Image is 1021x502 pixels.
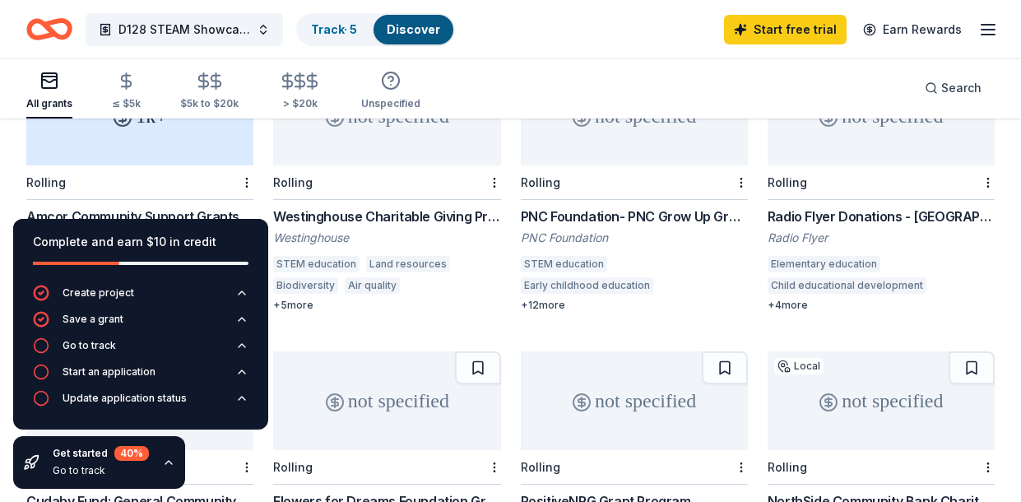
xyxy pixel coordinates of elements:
div: not specified [273,351,500,450]
button: Update application status [33,390,248,416]
div: Rolling [768,175,807,189]
button: Search [912,72,995,105]
div: + 5 more [273,299,500,312]
div: Rolling [26,175,66,189]
div: Update application status [63,392,187,405]
button: Start an application [33,364,248,390]
button: ≤ $5k [112,65,141,119]
div: Save a grant [63,313,123,326]
div: Rolling [273,175,313,189]
button: Go to track [33,337,248,364]
div: Complete and earn $10 in credit [33,232,248,252]
div: Local [774,358,824,374]
div: PNC Foundation- PNC Grow Up Great [521,207,748,226]
div: Create project [63,286,134,300]
div: > $20k [278,97,322,110]
div: not specified [768,351,995,450]
a: Start free trial [724,15,847,44]
div: Child educational development [768,277,926,294]
div: Get started [53,446,149,461]
div: STEM education [521,256,607,272]
button: D128 STEAM Showcase and [PERSON_NAME][GEOGRAPHIC_DATA] Hackathon [86,13,283,46]
div: + 12 more [521,299,748,312]
div: ≤ $5k [112,97,141,110]
div: STEM education [273,256,360,272]
div: Radio Flyer [768,230,995,246]
div: Rolling [768,460,807,474]
div: Elementary education [768,256,880,272]
a: not specifiedRollingWestinghouse Charitable Giving ProgramWestinghouseSTEM educationLand resource... [273,67,500,312]
a: not specifiedRollingPNC Foundation- PNC Grow Up GreatPNC FoundationSTEM educationEarly childhood ... [521,67,748,312]
div: All grants [26,97,72,110]
button: All grants [26,64,72,119]
a: Track· 5 [311,22,357,36]
div: Go to track [63,339,116,352]
a: not specifiedLocalRollingRadio Flyer Donations - [GEOGRAPHIC_DATA] GivingRadio FlyerElementary ed... [768,67,995,312]
a: Discover [387,22,440,36]
div: Start an application [63,365,155,379]
span: D128 STEAM Showcase and [PERSON_NAME][GEOGRAPHIC_DATA] Hackathon [118,20,250,40]
div: 40 % [114,446,149,461]
button: Unspecified [361,64,420,119]
a: 1k+RollingAmcor Community Support GrantsAmcor CaresSTEM educationBasic and emergency aid+5more [26,67,253,312]
div: Early childhood education [521,277,653,294]
div: Radio Flyer Donations - [GEOGRAPHIC_DATA] Giving [768,207,995,226]
button: Create project [33,285,248,311]
button: Save a grant [33,311,248,337]
button: > $20k [278,65,322,119]
div: Westinghouse Charitable Giving Program [273,207,500,226]
div: Air quality [345,277,400,294]
div: Land resources [366,256,450,272]
span: Search [941,78,982,98]
div: Go to track [53,464,149,477]
div: $5k to $20k [180,97,239,110]
div: Rolling [521,460,560,474]
div: Westinghouse [273,230,500,246]
div: Rolling [273,460,313,474]
button: Track· 5Discover [296,13,455,46]
div: Rolling [521,175,560,189]
div: + 4 more [768,299,995,312]
a: Home [26,10,72,49]
div: Biodiversity [273,277,338,294]
div: PNC Foundation [521,230,748,246]
div: not specified [521,351,748,450]
div: Unspecified [361,97,420,110]
a: Earn Rewards [853,15,972,44]
button: $5k to $20k [180,65,239,119]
